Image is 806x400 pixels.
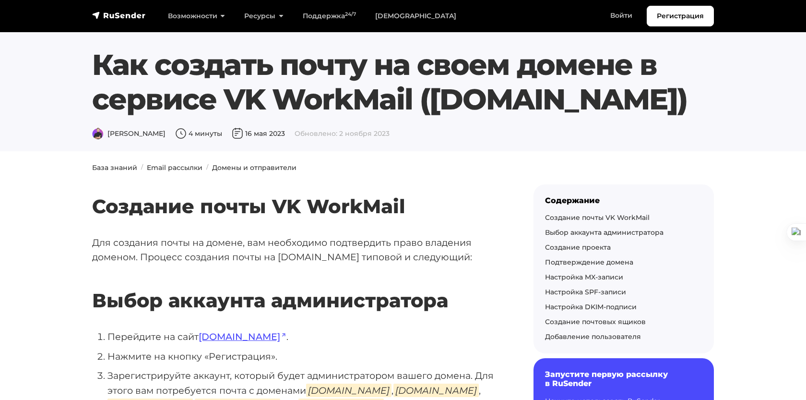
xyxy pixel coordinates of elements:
[647,6,714,26] a: Регистрация
[235,6,293,26] a: Ресурсы
[545,243,611,252] a: Создание проекта
[147,163,202,172] a: Email рассылки
[545,213,650,222] a: Создание почты VK WorkMail
[92,129,166,138] span: [PERSON_NAME]
[158,6,235,26] a: Возможности
[545,273,623,281] a: Настройка MX-записи
[601,6,642,25] a: Войти
[393,384,479,397] em: [DOMAIN_NAME]
[545,370,702,388] h6: Запустите первую рассылку в RuSender
[86,163,720,173] nav: breadcrumb
[175,128,187,139] img: Время чтения
[212,163,296,172] a: Домены и отправители
[107,329,503,344] li: Перейдите на сайт .
[545,228,664,237] a: Выбор аккаунта администратора
[295,129,390,138] span: Обновлено: 2 ноября 2023
[545,258,633,267] a: Подтверждение домена
[545,317,646,326] a: Создание почтовых ящиков
[545,196,702,205] div: Содержание
[107,349,503,364] li: Нажмите на кнопку «Регистрация».
[545,288,626,296] a: Настройка SPF-записи
[92,48,714,117] h1: Как создать почту на своем домене в сервисе VK WorkMail ([DOMAIN_NAME])
[232,129,285,138] span: 16 мая 2023
[232,128,243,139] img: Дата публикации
[92,235,503,265] p: Для создания почты на домене, вам необходимо подтвердить право владения доменом. Процесс создания...
[306,384,391,397] em: [DOMAIN_NAME]
[175,129,222,138] span: 4 минуты
[92,163,137,172] a: База знаний
[293,6,366,26] a: Поддержка24/7
[366,6,466,26] a: [DEMOGRAPHIC_DATA]
[92,167,503,218] h2: Создание почты VK WorkMail
[345,11,356,17] sup: 24/7
[92,11,146,20] img: RuSender
[545,332,641,341] a: Добавление пользователя
[545,303,637,311] a: Настройка DKIM-подписи
[199,331,286,342] a: [DOMAIN_NAME]
[92,261,503,312] h2: Выбор аккаунта администратора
